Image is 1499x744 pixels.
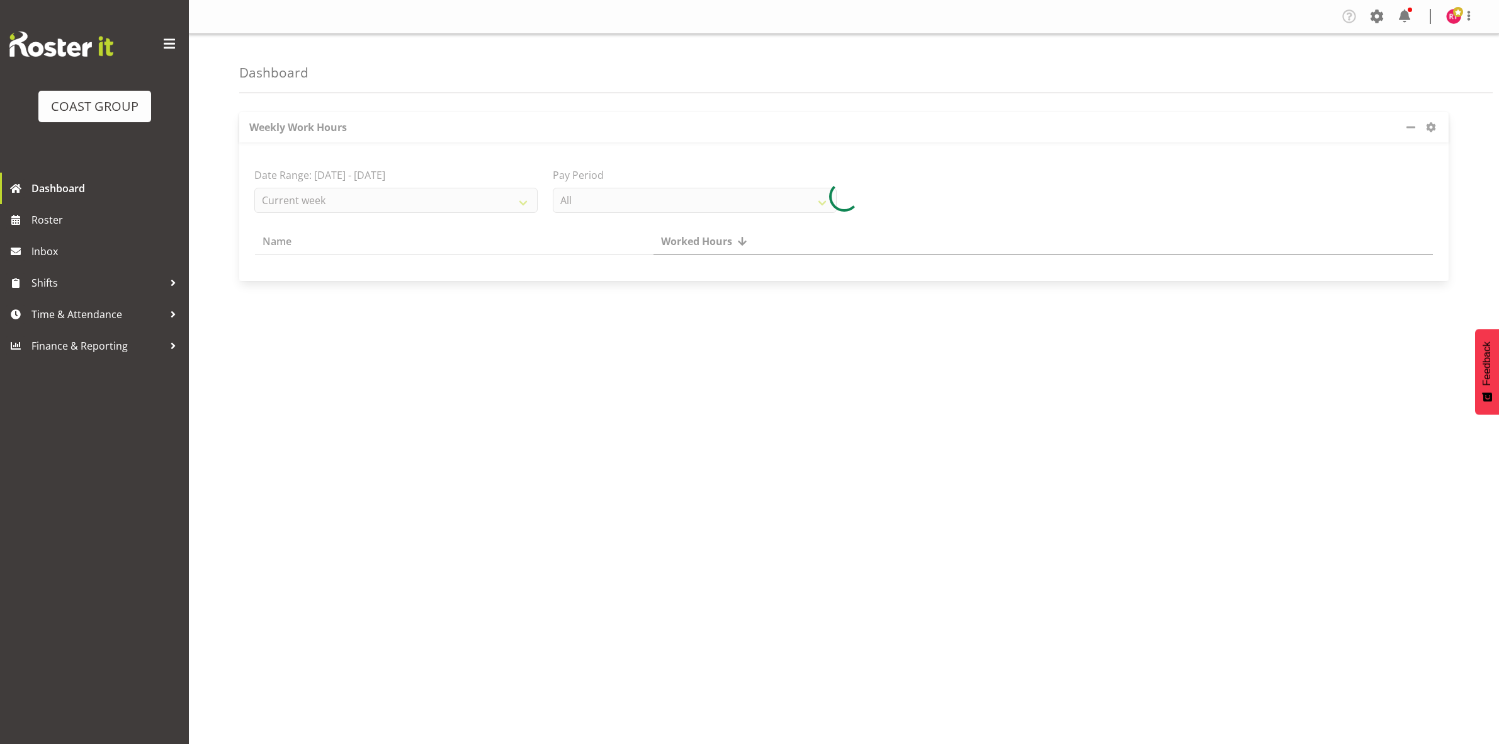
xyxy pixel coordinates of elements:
[31,336,164,355] span: Finance & Reporting
[31,305,164,324] span: Time & Attendance
[31,210,183,229] span: Roster
[31,273,164,292] span: Shifts
[239,66,308,80] h4: Dashboard
[9,31,113,57] img: Rosterit website logo
[31,242,183,261] span: Inbox
[31,179,183,198] span: Dashboard
[1446,9,1461,24] img: reuben-thomas8009.jpg
[1481,341,1493,386] span: Feedback
[51,97,139,116] div: COAST GROUP
[1475,329,1499,415] button: Feedback - Show survey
